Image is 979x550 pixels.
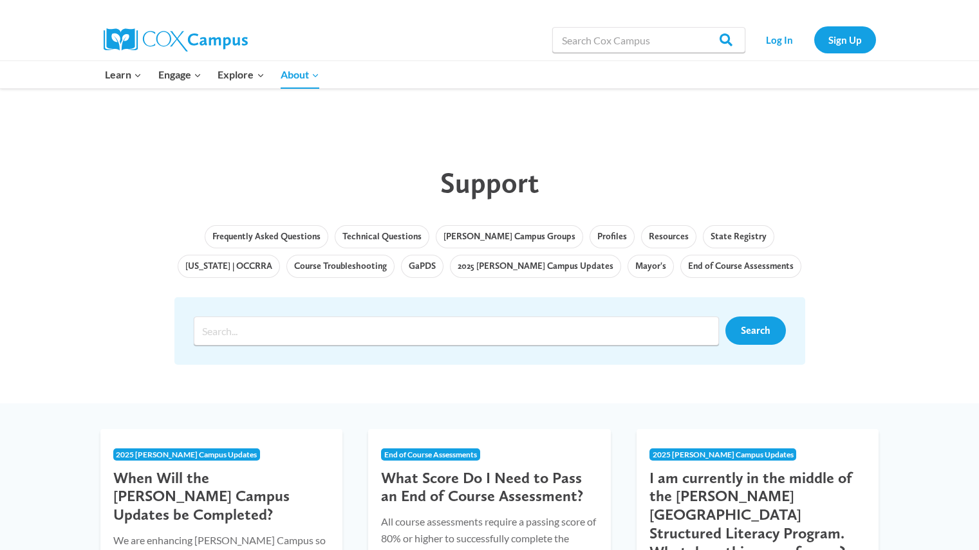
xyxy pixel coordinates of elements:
form: Search form [194,316,725,345]
a: 2025 [PERSON_NAME] Campus Updates [450,255,621,278]
a: Course Troubleshooting [286,255,395,278]
span: Search [741,324,770,336]
a: End of Course Assessments [680,255,801,278]
span: Engage [158,66,201,83]
a: [PERSON_NAME] Campus Groups [436,225,583,248]
span: 2025 [PERSON_NAME] Campus Updates [653,450,794,459]
span: Support [440,165,539,199]
span: About [281,66,319,83]
a: State Registry [703,225,774,248]
a: Log In [752,26,808,53]
a: GaPDS [401,255,443,278]
span: End of Course Assessments [384,450,477,459]
nav: Primary Navigation [97,61,328,88]
h3: When Will the [PERSON_NAME] Campus Updates be Completed? [113,469,330,524]
a: Search [725,316,786,345]
a: Sign Up [814,26,876,53]
a: Technical Questions [335,225,429,248]
h3: What Score Do I Need to Pass an End of Course Assessment? [381,469,598,506]
a: Profiles [590,225,635,248]
a: [US_STATE] | OCCRRA [178,255,280,278]
a: Frequently Asked Questions [205,225,328,248]
span: 2025 [PERSON_NAME] Campus Updates [116,450,257,459]
a: Mayor's [628,255,674,278]
span: Explore [218,66,264,83]
img: Cox Campus [104,28,248,51]
input: Search Cox Campus [552,27,745,53]
input: Search input [194,316,719,345]
nav: Secondary Navigation [752,26,876,53]
span: Learn [105,66,142,83]
a: Resources [641,225,696,248]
